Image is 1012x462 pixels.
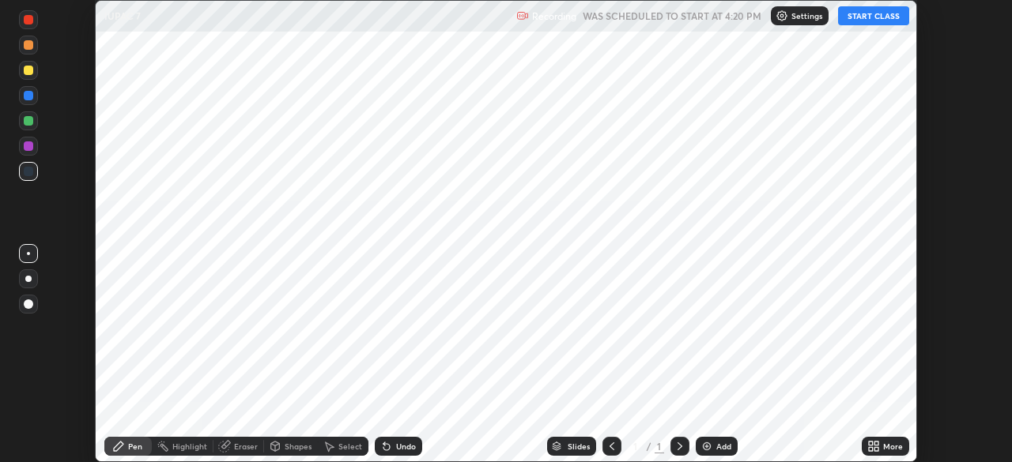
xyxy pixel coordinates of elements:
p: Recording [532,10,576,22]
div: Eraser [234,442,258,450]
div: Add [716,442,731,450]
div: Pen [128,442,142,450]
img: add-slide-button [700,440,713,453]
p: Settings [791,12,822,20]
div: More [883,442,903,450]
div: 1 [655,439,664,453]
p: IUPAC 7 [104,9,141,22]
h5: WAS SCHEDULED TO START AT 4:20 PM [583,9,761,23]
div: Undo [396,442,416,450]
button: START CLASS [838,6,909,25]
img: class-settings-icons [776,9,788,22]
div: Select [338,442,362,450]
img: recording.375f2c34.svg [516,9,529,22]
div: Slides [568,442,590,450]
div: / [647,441,651,451]
div: Shapes [285,442,312,450]
div: Highlight [172,442,207,450]
div: 1 [628,441,644,451]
